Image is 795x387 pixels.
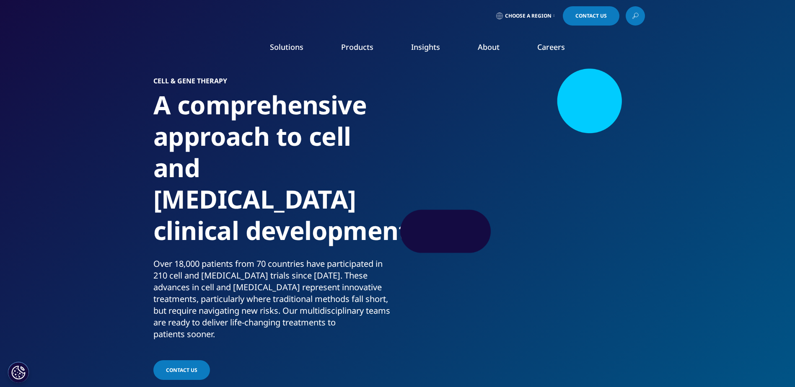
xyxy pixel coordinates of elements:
span: Contact Us [166,366,197,374]
a: Products [341,42,373,52]
p: Over 18,000 patients from 70 countries have participated in 210 cell and [MEDICAL_DATA] trials si... [153,258,394,345]
button: Cookies Settings [8,362,29,383]
h1: A comprehensive approach to cell and [MEDICAL_DATA] clinical development [153,89,394,258]
a: Contact Us [563,6,619,26]
a: Careers [537,42,565,52]
h6: Cell & Gene Therapy [153,77,394,89]
a: About [478,42,500,52]
img: 119_scientist-with-cell-culture.jpg [417,77,642,245]
span: Contact Us [575,13,607,18]
a: Insights [411,42,440,52]
nav: Primary [221,29,645,69]
a: Solutions [270,42,303,52]
a: Contact Us [153,360,210,380]
span: Choose a Region [505,13,552,19]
